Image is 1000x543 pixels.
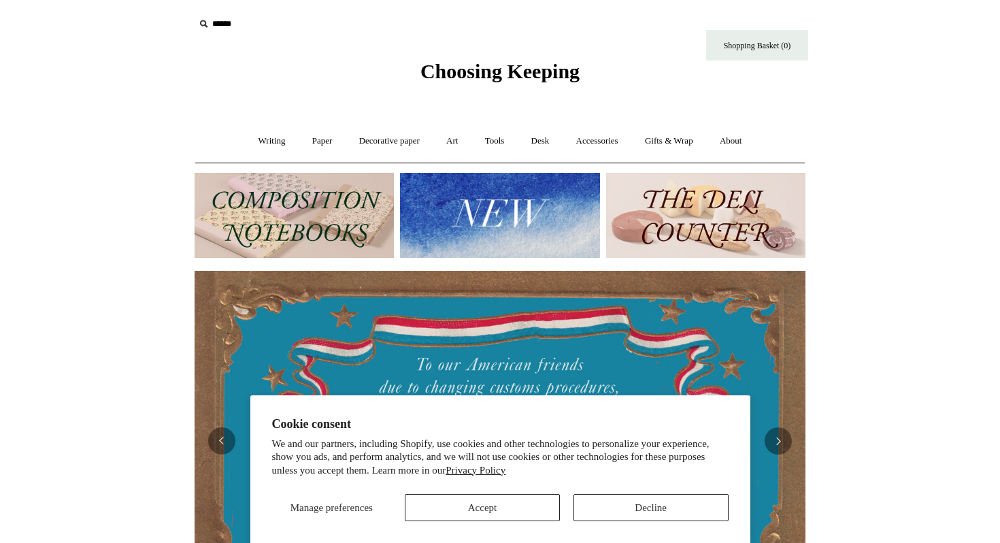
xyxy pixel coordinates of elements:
[290,502,373,513] span: Manage preferences
[400,173,599,258] img: New.jpg__PID:f73bdf93-380a-4a35-bcfe-7823039498e1
[707,123,754,159] a: About
[633,123,705,159] a: Gifts & Wrap
[208,427,235,455] button: Previous
[347,123,432,159] a: Decorative paper
[765,427,792,455] button: Next
[446,465,505,476] a: Privacy Policy
[271,494,391,521] button: Manage preferences
[473,123,517,159] a: Tools
[272,417,729,431] h2: Cookie consent
[606,173,805,258] img: The Deli Counter
[246,123,298,159] a: Writing
[420,60,580,82] span: Choosing Keeping
[706,30,808,61] a: Shopping Basket (0)
[272,438,729,478] p: We and our partners, including Shopify, use cookies and other technologies to personalize your ex...
[405,494,560,521] button: Accept
[519,123,562,159] a: Desk
[564,123,631,159] a: Accessories
[573,494,729,521] button: Decline
[434,123,470,159] a: Art
[195,173,394,258] img: 202302 Composition ledgers.jpg__PID:69722ee6-fa44-49dd-a067-31375e5d54ec
[300,123,345,159] a: Paper
[420,71,580,80] a: Choosing Keeping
